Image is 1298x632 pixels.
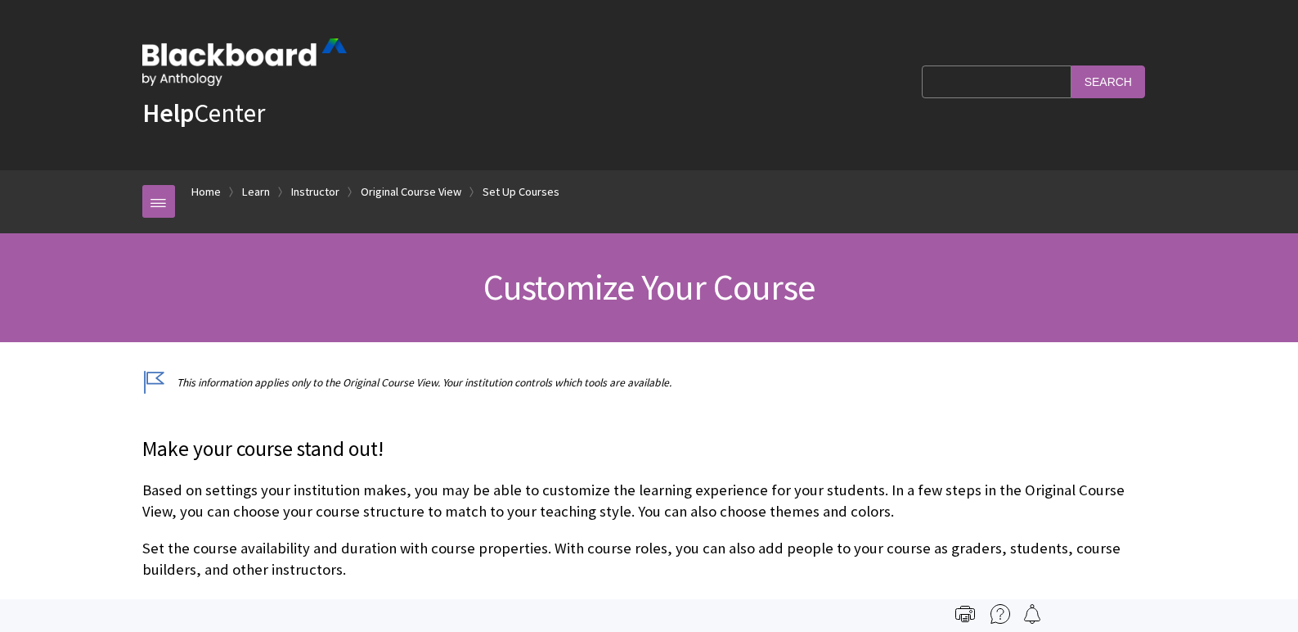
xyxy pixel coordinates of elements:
[191,182,221,202] a: Home
[142,38,347,86] img: Blackboard by Anthology
[142,538,1157,580] p: Set the course availability and duration with course properties. With course roles, you can also ...
[142,435,1157,464] p: Make your course stand out!
[142,375,1157,390] p: This information applies only to the Original Course View. Your institution controls which tools ...
[291,182,339,202] a: Instructor
[990,604,1010,624] img: More help
[955,604,975,624] img: Print
[1022,604,1042,624] img: Follow this page
[483,264,815,309] span: Customize Your Course
[142,480,1157,522] p: Based on settings your institution makes, you may be able to customize the learning experience fo...
[1071,65,1145,97] input: Search
[142,97,265,129] a: HelpCenter
[242,182,270,202] a: Learn
[142,97,194,129] strong: Help
[361,182,461,202] a: Original Course View
[483,182,559,202] a: Set Up Courses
